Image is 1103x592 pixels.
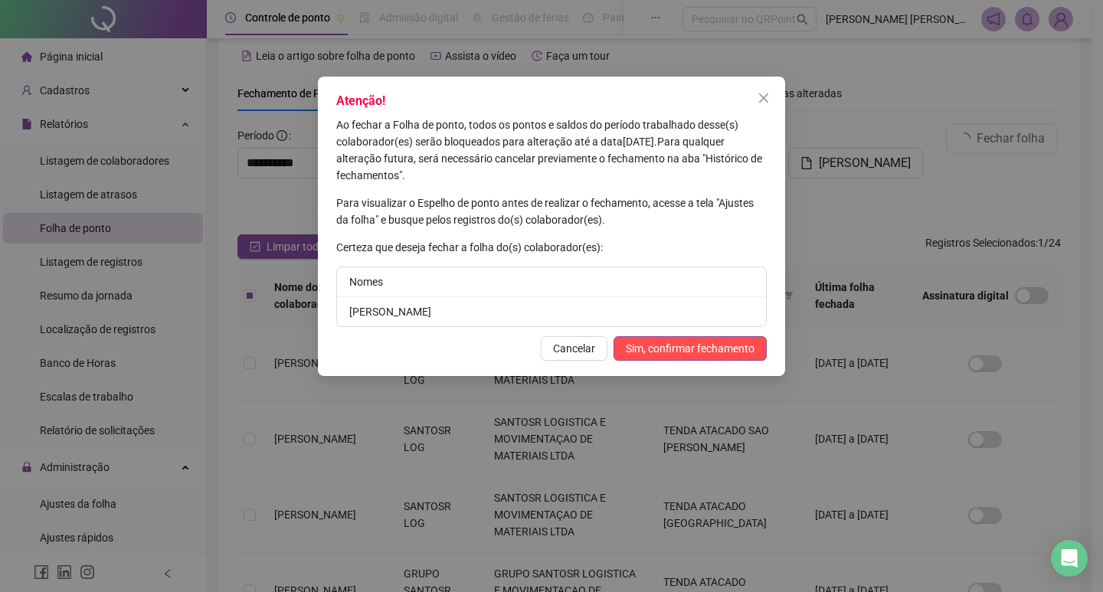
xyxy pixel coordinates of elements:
button: Cancelar [541,336,607,361]
button: Sim, confirmar fechamento [614,336,767,361]
li: [PERSON_NAME] [337,297,766,326]
span: Certeza que deseja fechar a folha do(s) colaborador(es): [336,241,603,253]
span: Nomes [349,276,383,288]
span: Para visualizar o Espelho de ponto antes de realizar o fechamento, acesse a tela "Ajustes da folh... [336,197,754,226]
div: Open Intercom Messenger [1051,540,1088,577]
p: [DATE] . [336,116,767,184]
span: Para qualquer alteração futura, será necessário cancelar previamente o fechamento na aba "Históri... [336,136,762,182]
span: Ao fechar a Folha de ponto, todos os pontos e saldos do período trabalhado desse(s) colaborador(e... [336,119,738,148]
span: close [758,92,770,104]
span: Atenção! [336,93,385,108]
button: Close [751,86,776,110]
span: Sim, confirmar fechamento [626,340,754,357]
span: Cancelar [553,340,595,357]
